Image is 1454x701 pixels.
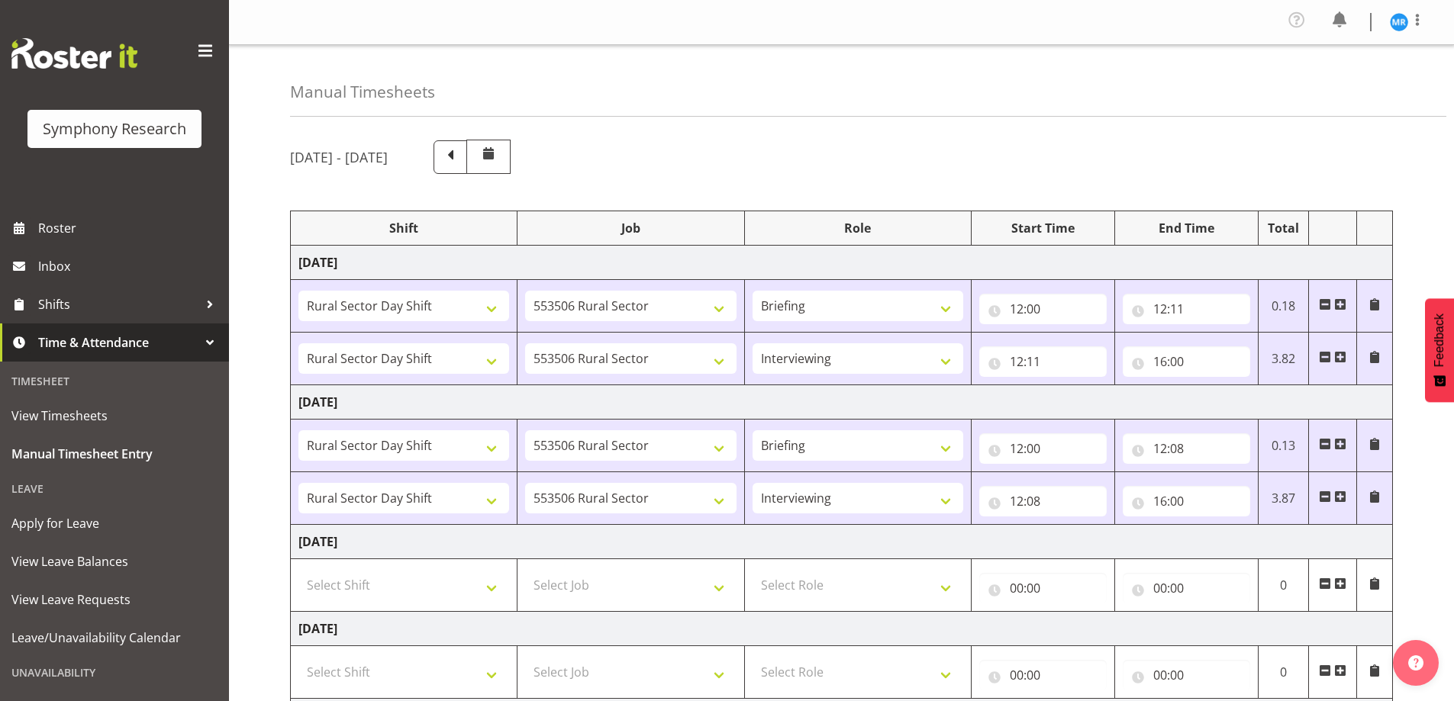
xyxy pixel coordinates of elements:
[1123,486,1250,516] input: Click to select...
[38,217,221,240] span: Roster
[38,331,198,354] span: Time & Attendance
[38,293,198,316] span: Shifts
[1258,646,1309,699] td: 0
[4,619,225,657] a: Leave/Unavailability Calendar
[4,365,225,397] div: Timesheet
[11,38,137,69] img: Rosterit website logo
[291,246,1393,280] td: [DATE]
[11,588,218,611] span: View Leave Requests
[979,433,1107,464] input: Click to select...
[43,117,186,140] div: Symphony Research
[1123,573,1250,603] input: Click to select...
[1258,559,1309,612] td: 0
[753,219,963,237] div: Role
[4,542,225,580] a: View Leave Balances
[1123,294,1250,324] input: Click to select...
[291,385,1393,420] td: [DATE]
[11,512,218,535] span: Apply for Leave
[11,442,218,465] span: Manual Timesheet Entry
[4,657,225,688] div: Unavailability
[1408,655,1423,670] img: help-xxl-2.png
[525,219,736,237] div: Job
[290,149,388,166] h5: [DATE] - [DATE]
[1258,420,1309,472] td: 0.13
[11,404,218,427] span: View Timesheets
[1258,472,1309,525] td: 3.87
[4,473,225,504] div: Leave
[291,525,1393,559] td: [DATE]
[290,83,435,101] h4: Manual Timesheets
[1123,219,1250,237] div: End Time
[1433,314,1446,367] span: Feedback
[1258,280,1309,333] td: 0.18
[4,504,225,542] a: Apply for Leave
[979,486,1107,516] input: Click to select...
[1425,298,1454,402] button: Feedback - Show survey
[1123,660,1250,690] input: Click to select...
[4,435,225,473] a: Manual Timesheet Entry
[979,346,1107,377] input: Click to select...
[1266,219,1301,237] div: Total
[4,397,225,435] a: View Timesheets
[1390,13,1408,31] img: michael-robinson11856.jpg
[979,660,1107,690] input: Click to select...
[1123,433,1250,464] input: Click to select...
[979,219,1107,237] div: Start Time
[11,550,218,573] span: View Leave Balances
[1123,346,1250,377] input: Click to select...
[291,612,1393,646] td: [DATE]
[979,573,1107,603] input: Click to select...
[11,626,218,649] span: Leave/Unavailability Calendar
[979,294,1107,324] input: Click to select...
[38,255,221,278] span: Inbox
[298,219,509,237] div: Shift
[1258,333,1309,385] td: 3.82
[4,580,225,619] a: View Leave Requests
